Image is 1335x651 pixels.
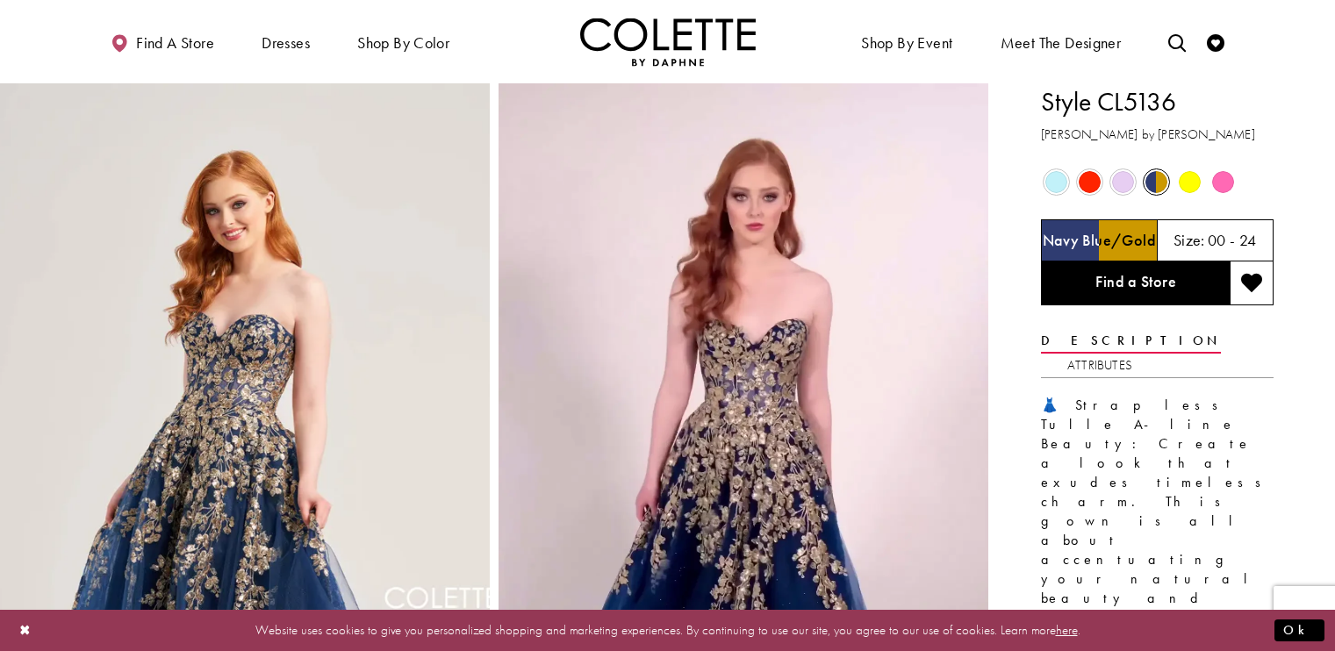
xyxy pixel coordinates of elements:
[1043,232,1156,249] h5: Chosen color
[353,18,454,66] span: Shop by color
[257,18,314,66] span: Dresses
[1041,83,1274,120] h1: Style CL5136
[126,619,1209,642] p: Website uses cookies to give you personalized shopping and marketing experiences. By continuing t...
[1041,261,1230,305] a: Find a Store
[996,18,1126,66] a: Meet the designer
[1074,167,1105,197] div: Scarlet
[1164,18,1190,66] a: Toggle search
[11,615,40,646] button: Close Dialog
[136,34,214,52] span: Find a store
[1041,166,1274,199] div: Product color controls state depends on size chosen
[1067,353,1132,378] a: Attributes
[1202,18,1229,66] a: Check Wishlist
[861,34,952,52] span: Shop By Event
[106,18,219,66] a: Find a store
[1041,328,1221,354] a: Description
[857,18,957,66] span: Shop By Event
[1041,167,1072,197] div: Light Blue
[1208,167,1238,197] div: Pink
[580,18,756,66] a: Visit Home Page
[1174,230,1205,250] span: Size:
[357,34,449,52] span: Shop by color
[1141,167,1172,197] div: Navy Blue/Gold
[1001,34,1122,52] span: Meet the designer
[1174,167,1205,197] div: Yellow
[580,18,756,66] img: Colette by Daphne
[1274,619,1324,641] button: Submit Dialog
[1230,261,1274,305] button: Add to wishlist
[1056,621,1078,639] a: here
[1041,125,1274,145] h3: [PERSON_NAME] by [PERSON_NAME]
[262,34,310,52] span: Dresses
[1208,232,1257,249] h5: 00 - 24
[1108,167,1138,197] div: Lilac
